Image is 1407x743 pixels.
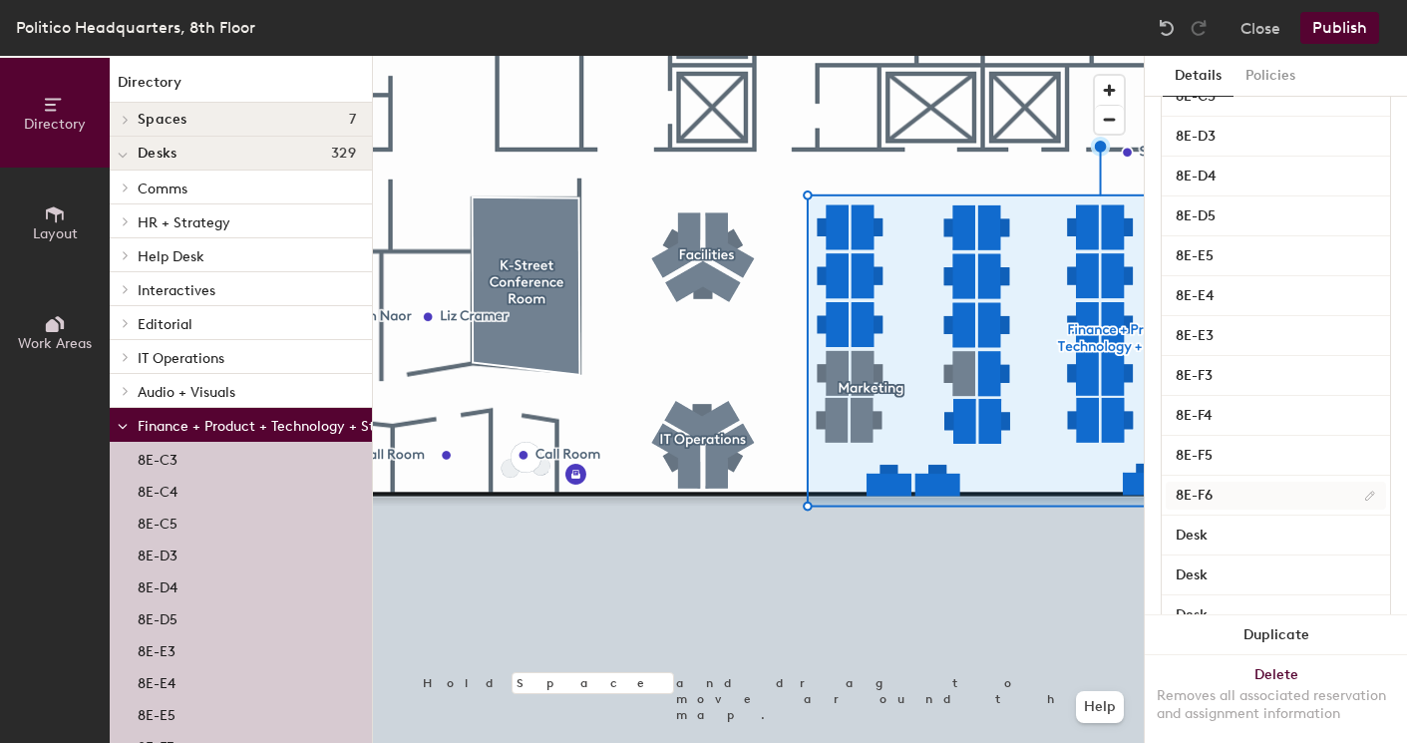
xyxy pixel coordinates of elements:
[138,214,230,231] span: HR + Strategy
[138,350,224,367] span: IT Operations
[24,116,86,133] span: Directory
[16,15,255,40] div: Politico Headquarters, 8th Floor
[349,112,356,128] span: 7
[138,316,192,333] span: Editorial
[1166,202,1386,230] input: Unnamed desk
[1189,18,1209,38] img: Redo
[33,225,78,242] span: Layout
[138,637,176,660] p: 8E-E3
[138,248,204,265] span: Help Desk
[110,72,372,103] h1: Directory
[1145,615,1407,655] button: Duplicate
[1076,691,1124,723] button: Help
[1166,123,1386,151] input: Unnamed desk
[138,146,176,162] span: Desks
[138,112,187,128] span: Spaces
[138,701,176,724] p: 8E-E5
[1233,56,1307,97] button: Policies
[1157,18,1177,38] img: Undo
[1157,687,1395,723] div: Removes all associated reservation and assignment information
[1166,322,1386,350] input: Unnamed desk
[1166,282,1386,310] input: Unnamed desk
[1166,242,1386,270] input: Unnamed desk
[138,446,177,469] p: 8E-C3
[138,181,187,197] span: Comms
[1166,601,1386,629] input: Unnamed desk
[138,478,177,501] p: 8E-C4
[1166,163,1386,190] input: Unnamed desk
[1166,442,1386,470] input: Unnamed desk
[138,605,177,628] p: 8E-D5
[1300,12,1379,44] button: Publish
[138,282,215,299] span: Interactives
[138,573,177,596] p: 8E-D4
[1166,482,1386,510] input: Unnamed desk
[1166,522,1386,550] input: Unnamed desk
[1166,362,1386,390] input: Unnamed desk
[1163,56,1233,97] button: Details
[138,384,235,401] span: Audio + Visuals
[138,418,418,435] span: Finance + Product + Technology + Strategy
[138,669,176,692] p: 8E-E4
[1240,12,1280,44] button: Close
[1145,655,1407,743] button: DeleteRemoves all associated reservation and assignment information
[331,146,356,162] span: 329
[18,335,92,352] span: Work Areas
[1166,561,1386,589] input: Unnamed desk
[138,542,177,564] p: 8E-D3
[138,510,177,533] p: 8E-C5
[1166,402,1386,430] input: Unnamed desk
